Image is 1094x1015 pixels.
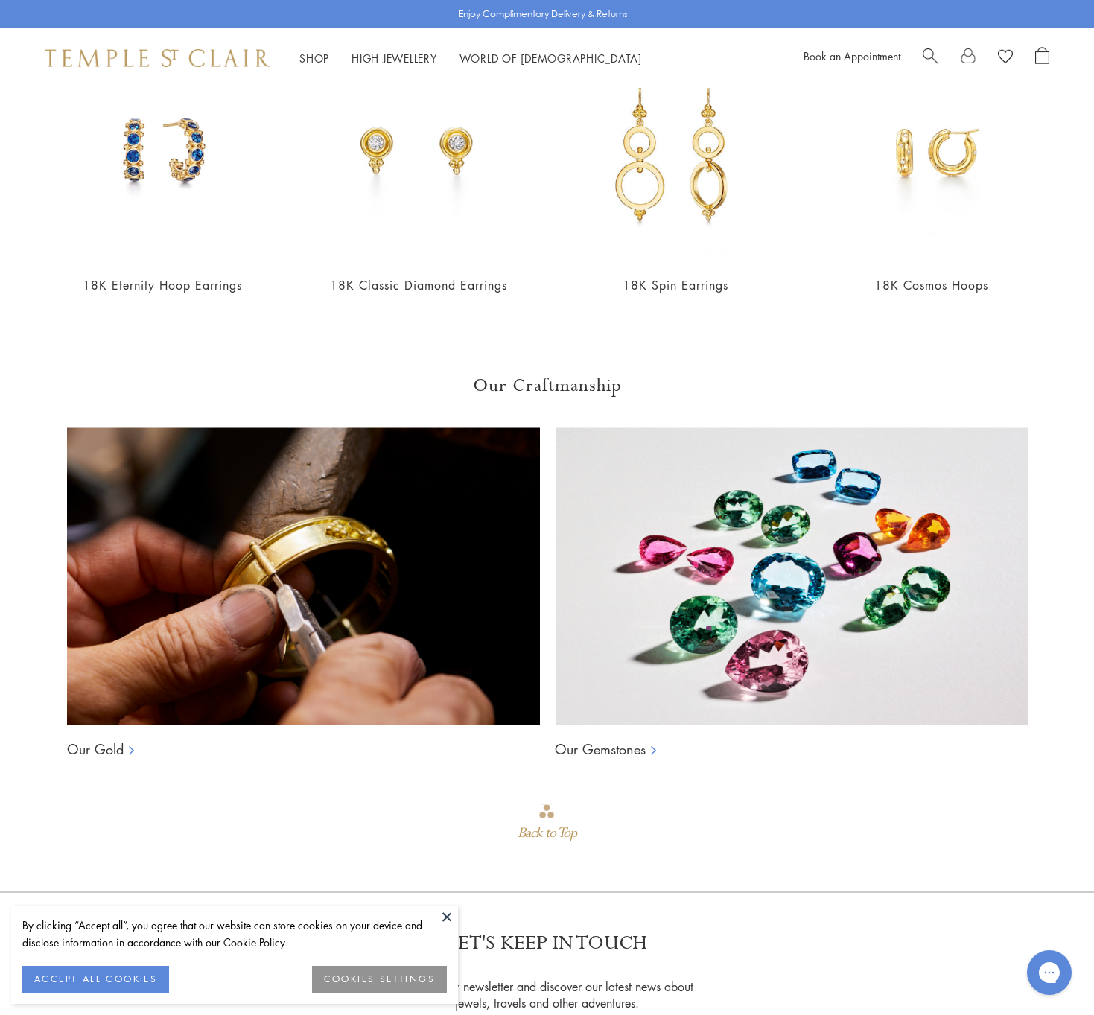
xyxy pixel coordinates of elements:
[459,51,642,66] a: World of [DEMOGRAPHIC_DATA]World of [DEMOGRAPHIC_DATA]
[447,930,647,956] p: LET'S KEEP IN TOUCH
[998,47,1013,69] a: View Wishlist
[305,36,532,262] img: 18K Classic Diamond Earrings
[623,277,728,293] a: 18K Spin Earrings
[518,803,576,847] div: Go to top
[555,427,1028,725] img: Ball Chains
[518,820,576,847] div: Back to Top
[804,48,900,63] a: Book an Appointment
[1020,945,1079,1000] iframe: Gorgias live chat messenger
[330,277,507,293] a: 18K Classic Diamond Earrings
[299,49,642,68] nav: Main navigation
[312,966,447,993] button: COOKIES SETTINGS
[818,36,1045,262] img: 18K Cosmos Hoops
[299,51,329,66] a: ShopShop
[22,966,169,993] button: ACCEPT ALL COOKIES
[352,51,437,66] a: High JewelleryHigh Jewellery
[83,277,242,293] a: 18K Eternity Hoop Earrings
[874,277,988,293] a: 18K Cosmos Hoops
[459,7,628,22] p: Enjoy Complimentary Delivery & Returns
[555,740,646,758] a: Our Gemstones
[1035,47,1049,69] a: Open Shopping Bag
[67,740,124,758] a: Our Gold
[562,36,789,262] img: 18K Spin Earrings
[67,374,1028,398] h3: Our Craftmanship
[49,36,276,262] img: 18K Eternity Hoop Earrings
[45,49,270,67] img: Temple St. Clair
[923,47,938,69] a: Search
[22,917,447,951] div: By clicking “Accept all”, you agree that our website can store cookies on your device and disclos...
[67,427,540,725] img: Ball Chains
[396,979,698,1011] p: Receive our newsletter and discover our latest news about jewels, travels and other adventures.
